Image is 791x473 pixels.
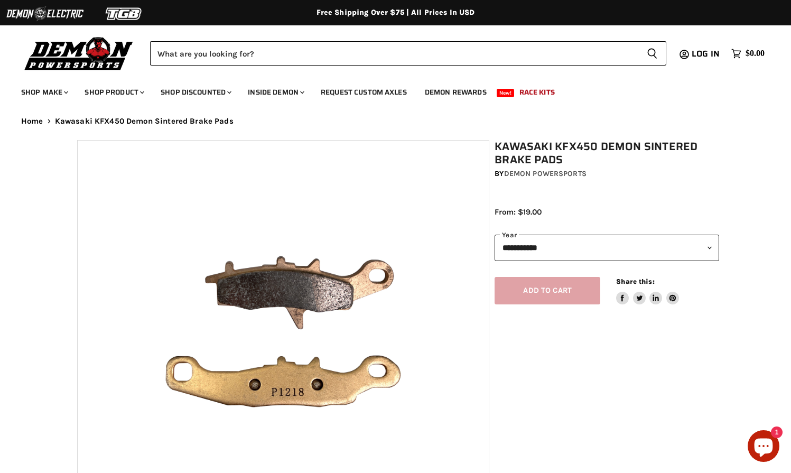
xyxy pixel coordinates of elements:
span: From: $19.00 [495,207,542,217]
span: Log in [692,47,720,60]
img: Demon Powersports [21,34,137,72]
img: Demon Electric Logo 2 [5,4,85,24]
a: Demon Powersports [504,169,587,178]
span: New! [497,89,515,97]
img: TGB Logo 2 [85,4,164,24]
span: Kawasaki KFX450 Demon Sintered Brake Pads [55,117,234,126]
input: Search [150,41,638,66]
a: Demon Rewards [417,81,495,103]
aside: Share this: [616,277,679,305]
span: Share this: [616,277,654,285]
form: Product [150,41,666,66]
a: Race Kits [511,81,563,103]
ul: Main menu [13,77,762,103]
a: Log in [687,49,726,59]
button: Search [638,41,666,66]
select: year [495,235,719,261]
div: by [495,168,719,180]
span: $0.00 [746,49,765,59]
a: Home [21,117,43,126]
inbox-online-store-chat: Shopify online store chat [745,430,783,465]
a: Shop Discounted [153,81,238,103]
a: $0.00 [726,46,770,61]
a: Shop Make [13,81,75,103]
a: Request Custom Axles [313,81,415,103]
a: Shop Product [77,81,151,103]
a: Inside Demon [240,81,311,103]
h1: Kawasaki KFX450 Demon Sintered Brake Pads [495,140,719,166]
